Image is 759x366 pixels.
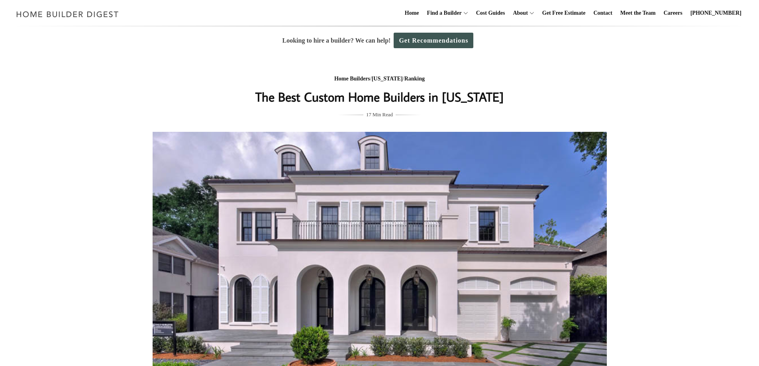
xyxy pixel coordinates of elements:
[539,0,589,26] a: Get Free Estimate
[473,0,508,26] a: Cost Guides
[13,6,122,22] img: Home Builder Digest
[590,0,615,26] a: Contact
[687,0,745,26] a: [PHONE_NUMBER]
[617,0,659,26] a: Meet the Team
[661,0,686,26] a: Careers
[394,33,473,48] a: Get Recommendations
[510,0,528,26] a: About
[366,110,393,119] span: 17 Min Read
[402,0,422,26] a: Home
[424,0,462,26] a: Find a Builder
[334,76,370,82] a: Home Builders
[404,76,425,82] a: Ranking
[221,87,539,106] h1: The Best Custom Home Builders in [US_STATE]
[372,76,403,82] a: [US_STATE]
[221,74,539,84] div: / /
